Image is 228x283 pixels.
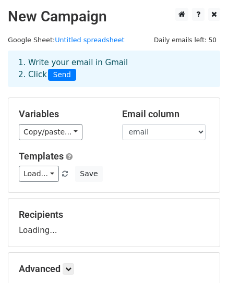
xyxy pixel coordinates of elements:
[150,34,220,46] span: Daily emails left: 50
[19,209,209,236] div: Loading...
[19,166,59,182] a: Load...
[19,263,209,275] h5: Advanced
[19,124,82,140] a: Copy/paste...
[122,108,210,120] h5: Email column
[19,108,106,120] h5: Variables
[48,69,76,81] span: Send
[8,36,125,44] small: Google Sheet:
[19,209,209,220] h5: Recipients
[75,166,102,182] button: Save
[10,57,218,81] div: 1. Write your email in Gmail 2. Click
[8,8,220,26] h2: New Campaign
[19,151,64,162] a: Templates
[55,36,124,44] a: Untitled spreadsheet
[150,36,220,44] a: Daily emails left: 50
